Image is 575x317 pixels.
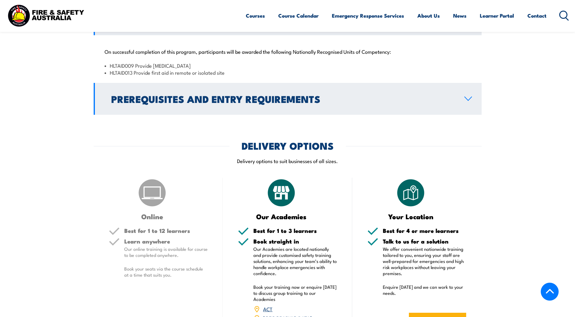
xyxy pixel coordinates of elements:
a: News [453,8,466,24]
h5: Best for 1 to 3 learners [253,228,337,233]
p: Delivery options to suit businesses of all sizes. [94,157,482,164]
a: Prerequisites and Entry Requirements [94,83,482,115]
p: We offer convenient nationwide training tailored to you, ensuring your staff are well-prepared fo... [383,246,466,276]
a: About Us [417,8,440,24]
h5: Learn anywhere [124,238,208,244]
a: Contact [527,8,547,24]
h2: DELIVERY OPTIONS [242,141,334,150]
a: Emergency Response Services [332,8,404,24]
h3: Your Location [367,213,454,220]
h2: Prerequisites and Entry Requirements [111,94,455,103]
p: Our Academies are located nationally and provide customised safety training solutions, enhancing ... [253,246,337,276]
p: On successful completion of this program, participants will be awarded the following Nationally R... [105,48,471,54]
p: Our online training is available for course to be completed anywhere. [124,246,208,258]
p: Book your seats via the course schedule at a time that suits you. [124,266,208,278]
li: HLTAID013 Provide first aid in remote or isolated site [105,69,471,76]
a: Courses [246,8,265,24]
li: HLTAID009 Provide [MEDICAL_DATA] [105,62,471,69]
h5: Talk to us for a solution [383,238,466,244]
h5: Book straight in [253,238,337,244]
h3: Online [109,213,196,220]
h3: Our Academies [238,213,325,220]
h5: Best for 1 to 12 learners [124,228,208,233]
a: Course Calendar [278,8,319,24]
a: ACT [263,305,272,312]
p: Enquire [DATE] and we can work to your needs. [383,284,466,296]
h5: Best for 4 or more learners [383,228,466,233]
p: Book your training now or enquire [DATE] to discuss group training to our Academies [253,284,337,302]
a: Learner Portal [480,8,514,24]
